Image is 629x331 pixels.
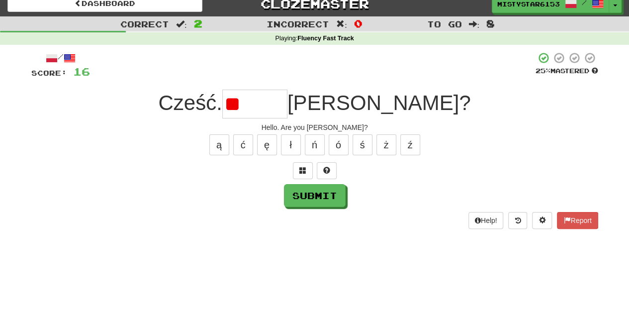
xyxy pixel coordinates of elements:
span: 0 [354,17,362,29]
button: Submit [284,184,346,207]
div: Hello. Are you [PERSON_NAME]? [31,122,598,132]
span: 2 [194,17,202,29]
button: Help! [468,212,504,229]
span: Incorrect [267,19,329,29]
span: [PERSON_NAME]? [287,91,471,114]
button: Switch sentence to multiple choice alt+p [293,162,313,179]
button: Round history (alt+y) [508,212,527,229]
span: 16 [73,65,90,78]
span: Correct [120,19,169,29]
button: ą [209,134,229,155]
button: ł [281,134,301,155]
span: 8 [486,17,495,29]
div: Mastered [536,67,598,76]
span: To go [427,19,461,29]
button: ż [376,134,396,155]
button: Report [557,212,598,229]
span: 25 % [536,67,550,75]
button: ć [233,134,253,155]
button: ę [257,134,277,155]
span: Score: [31,69,67,77]
button: ź [400,134,420,155]
button: Single letter hint - you only get 1 per sentence and score half the points! alt+h [317,162,337,179]
button: ś [353,134,372,155]
strong: Fluency Fast Track [297,35,354,42]
span: : [336,20,347,28]
button: ń [305,134,325,155]
span: : [468,20,479,28]
button: ó [329,134,349,155]
div: / [31,52,90,64]
span: : [176,20,187,28]
span: Cześć. [158,91,222,114]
